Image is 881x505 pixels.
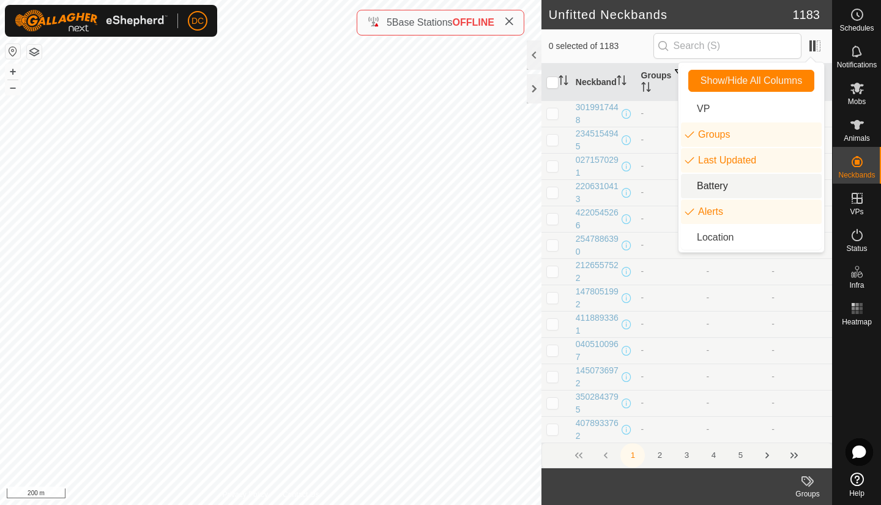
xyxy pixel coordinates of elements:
td: - [636,285,702,311]
div: 0271570291 [576,154,619,179]
td: - [767,337,832,364]
span: 1183 [793,6,820,24]
div: 2345154945 [576,127,619,153]
span: Help [849,490,864,497]
span: Neckbands [838,171,875,179]
td: - [767,364,832,390]
span: Status [846,245,867,252]
li: animal.label.alerts [681,200,822,224]
div: 1478051992 [576,285,619,311]
span: Animals [844,135,870,142]
span: 5 [387,17,392,28]
div: 4118893361 [576,312,619,337]
td: - [767,311,832,337]
button: + [6,64,20,79]
span: - [706,319,709,329]
div: Groups [783,488,832,499]
div: 2206310413 [576,180,619,206]
span: - [706,293,709,302]
th: Neckband [571,64,636,101]
span: DC [191,15,204,28]
td: - [636,337,702,364]
div: 2126557522 [576,259,619,285]
p-sorticon: Activate to sort [617,77,626,87]
button: Next Page [755,443,779,468]
li: common.label.location [681,225,822,250]
span: Notifications [837,61,877,69]
button: 2 [647,443,672,468]
span: Show/Hide All Columns [701,75,802,86]
div: 2547886390 [576,233,619,258]
div: 0405100967 [576,338,619,364]
span: Infra [849,282,864,289]
span: Heatmap [842,318,872,326]
td: - [767,390,832,416]
td: - [636,206,702,232]
div: 4078933762 [576,417,619,443]
td: - [636,364,702,390]
button: 1 [620,443,645,468]
li: enum.columnList.lastUpdated [681,148,822,173]
td: - [636,416,702,443]
div: 3019917448 [576,101,619,127]
td: - [636,100,702,127]
div: 3502843795 [576,391,619,416]
span: Schedules [839,24,874,32]
li: neckband.label.battery [681,174,822,198]
td: - [636,232,702,258]
button: 3 [674,443,699,468]
button: 4 [701,443,726,468]
span: Mobs [848,98,866,105]
a: Contact Us [283,489,319,500]
a: Help [833,468,881,502]
li: common.btn.groups [681,122,822,147]
td: - [636,127,702,153]
button: Reset Map [6,44,20,59]
li: vp.label.vp [681,97,822,121]
button: Map Layers [27,45,42,59]
input: Search (S) [653,33,801,59]
span: Base Stations [392,17,453,28]
h2: Unfitted Neckbands [549,7,793,22]
span: - [706,345,709,355]
td: - [767,258,832,285]
button: 5 [728,443,753,468]
td: - [767,416,832,443]
td: - [636,311,702,337]
td: - [636,179,702,206]
span: - [706,398,709,408]
span: 0 selected of 1183 [549,40,653,53]
div: 1450736972 [576,364,619,390]
span: VPs [850,208,863,215]
td: - [636,153,702,179]
button: Show/Hide All Columns [688,70,814,92]
span: - [706,266,709,276]
div: 4220545266 [576,206,619,232]
a: Privacy Policy [222,489,268,500]
img: Gallagher Logo [15,10,168,32]
span: - [706,372,709,381]
td: - [636,390,702,416]
th: Groups [636,64,702,101]
button: Last Page [782,443,806,468]
td: - [636,258,702,285]
span: - [706,424,709,434]
p-sorticon: Activate to sort [559,77,568,87]
span: OFFLINE [453,17,494,28]
p-sorticon: Activate to sort [641,84,651,94]
button: – [6,80,20,95]
td: - [767,285,832,311]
